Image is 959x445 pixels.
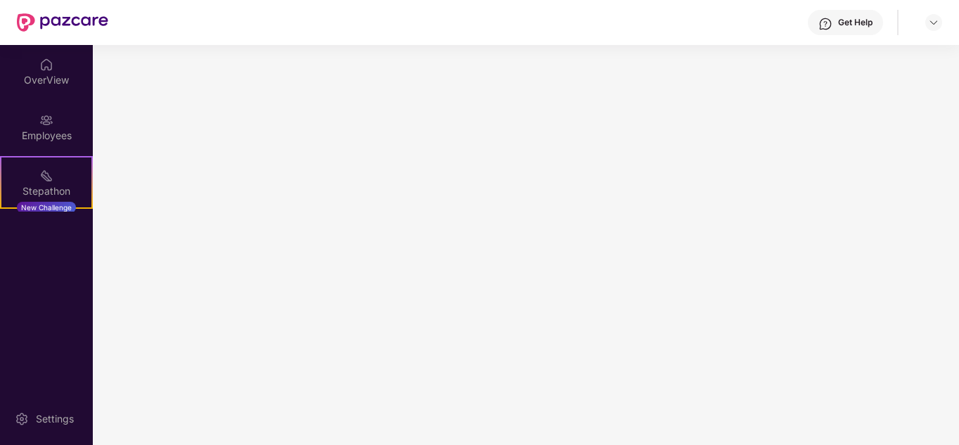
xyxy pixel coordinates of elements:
[928,17,939,28] img: svg+xml;base64,PHN2ZyBpZD0iRHJvcGRvd24tMzJ4MzIiIHhtbG5zPSJodHRwOi8vd3d3LnczLm9yZy8yMDAwL3N2ZyIgd2...
[39,58,53,72] img: svg+xml;base64,PHN2ZyBpZD0iSG9tZSIgeG1sbnM9Imh0dHA6Ly93d3cudzMub3JnLzIwMDAvc3ZnIiB3aWR0aD0iMjAiIG...
[818,17,832,31] img: svg+xml;base64,PHN2ZyBpZD0iSGVscC0zMngzMiIgeG1sbnM9Imh0dHA6Ly93d3cudzMub3JnLzIwMDAvc3ZnIiB3aWR0aD...
[17,13,108,32] img: New Pazcare Logo
[32,412,78,426] div: Settings
[1,184,91,198] div: Stepathon
[15,412,29,426] img: svg+xml;base64,PHN2ZyBpZD0iU2V0dGluZy0yMHgyMCIgeG1sbnM9Imh0dHA6Ly93d3cudzMub3JnLzIwMDAvc3ZnIiB3aW...
[17,202,76,213] div: New Challenge
[838,17,873,28] div: Get Help
[39,169,53,183] img: svg+xml;base64,PHN2ZyB4bWxucz0iaHR0cDovL3d3dy53My5vcmcvMjAwMC9zdmciIHdpZHRoPSIyMSIgaGVpZ2h0PSIyMC...
[39,113,53,127] img: svg+xml;base64,PHN2ZyBpZD0iRW1wbG95ZWVzIiB4bWxucz0iaHR0cDovL3d3dy53My5vcmcvMjAwMC9zdmciIHdpZHRoPS...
